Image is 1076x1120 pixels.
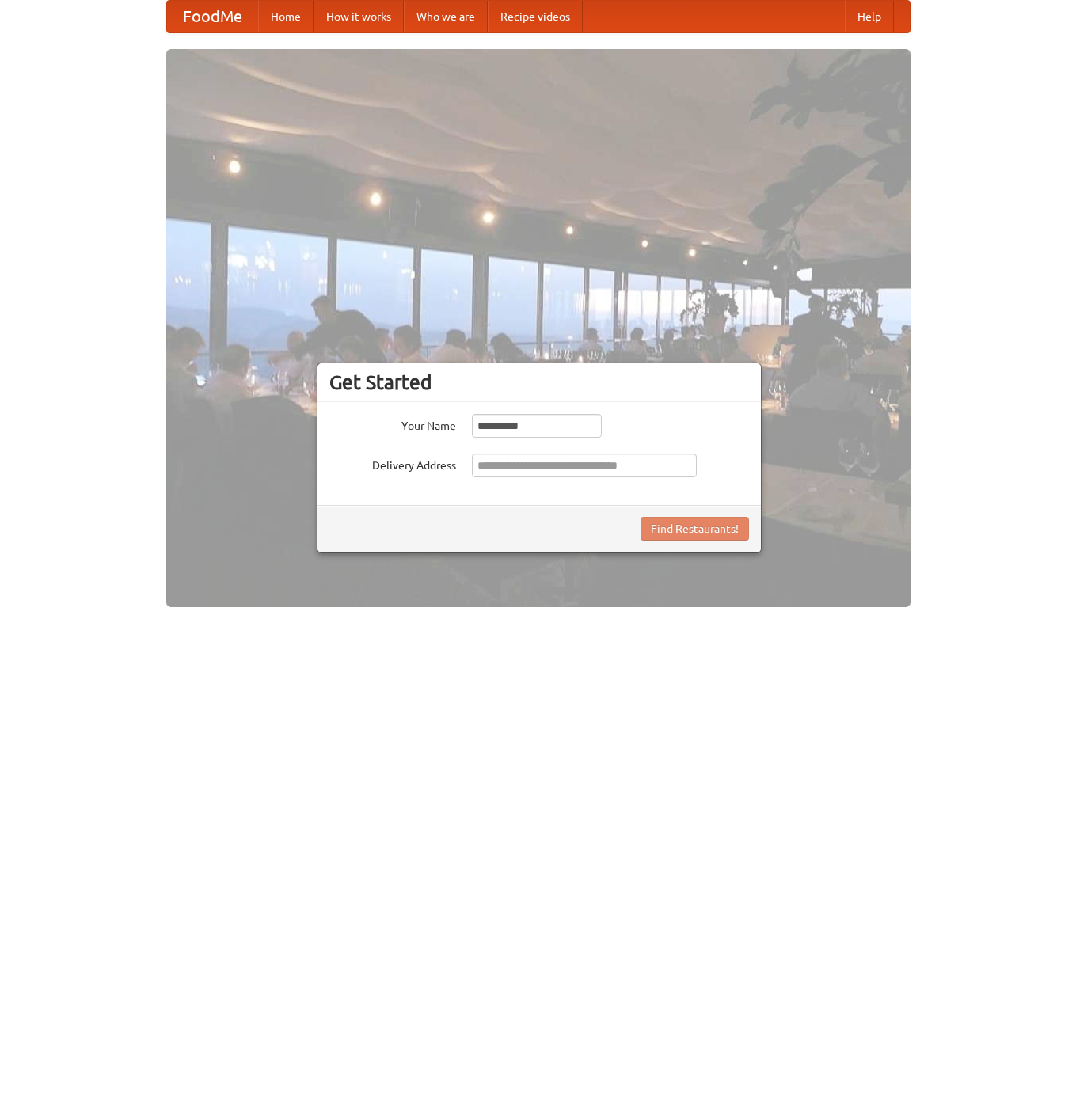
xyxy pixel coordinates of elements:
[404,1,488,32] a: Who we are
[845,1,894,32] a: Help
[167,1,258,32] a: FoodMe
[329,414,456,434] label: Your Name
[488,1,583,32] a: Recipe videos
[258,1,314,32] a: Home
[314,1,404,32] a: How it works
[329,370,749,394] h3: Get Started
[641,517,749,541] button: Find Restaurants!
[329,454,456,473] label: Delivery Address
